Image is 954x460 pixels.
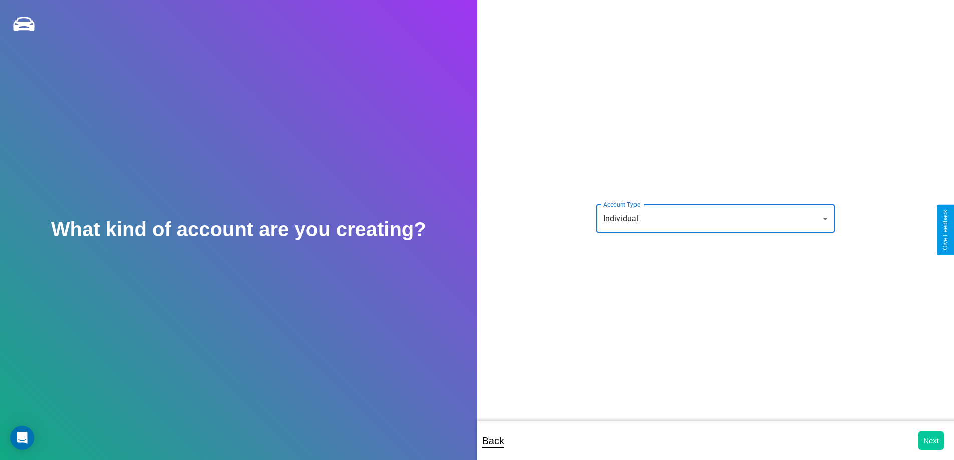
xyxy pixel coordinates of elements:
[10,426,34,450] div: Open Intercom Messenger
[51,218,426,241] h2: What kind of account are you creating?
[918,431,944,450] button: Next
[596,205,835,233] div: Individual
[942,210,949,250] div: Give Feedback
[603,200,640,209] label: Account Type
[482,432,504,450] p: Back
